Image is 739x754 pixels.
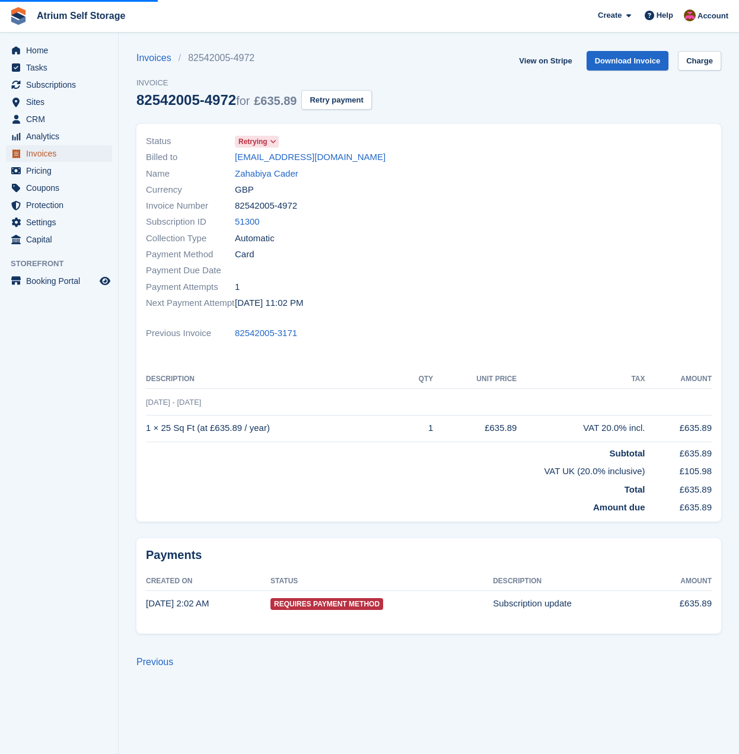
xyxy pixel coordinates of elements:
span: Protection [26,197,97,213]
a: 82542005-3171 [235,327,297,340]
span: Analytics [26,128,97,145]
a: menu [6,128,112,145]
span: CRM [26,111,97,127]
strong: Total [625,484,645,494]
span: Sites [26,94,97,110]
th: Description [493,572,648,591]
a: menu [6,273,112,289]
a: Download Invoice [587,51,669,71]
td: Subscription update [493,590,648,616]
span: Account [697,10,728,22]
td: £105.98 [645,460,712,478]
a: Previous [136,657,173,667]
a: Charge [678,51,721,71]
img: stora-icon-8386f47178a22dfd0bd8f6a31ec36ba5ce8667c1dd55bd0f319d3a0aa187defe.svg [9,7,27,25]
th: Tax [517,370,645,389]
span: Billed to [146,151,235,164]
span: Subscription ID [146,215,235,229]
span: Collection Type [146,232,235,245]
span: Create [598,9,622,21]
a: Invoices [136,51,179,65]
span: Name [146,167,235,181]
span: [DATE] - [DATE] [146,398,201,407]
span: £635.89 [254,94,297,107]
nav: breadcrumbs [136,51,372,65]
span: Storefront [11,258,118,270]
span: Settings [26,214,97,231]
td: £635.89 [645,442,712,460]
a: menu [6,214,112,231]
a: menu [6,111,112,127]
span: Next Payment Attempt [146,296,235,310]
strong: Amount due [593,502,645,512]
a: menu [6,145,112,162]
a: menu [6,42,112,59]
td: £635.89 [433,415,517,442]
th: Amount [645,370,712,389]
th: Amount [648,572,712,591]
span: Tasks [26,59,97,76]
span: Help [657,9,673,21]
a: menu [6,180,112,196]
span: Subscriptions [26,76,97,93]
div: 82542005-4972 [136,92,297,108]
span: Status [146,135,235,148]
th: Status [270,572,493,591]
td: £635.89 [645,496,712,515]
a: menu [6,59,112,76]
time: 2025-09-05 01:02:09 UTC [146,598,209,608]
td: £635.89 [645,478,712,497]
a: Zahabiya Cader [235,167,298,181]
time: 2025-09-05 22:02:13 UTC [235,296,304,310]
a: menu [6,197,112,213]
span: Previous Invoice [146,327,235,340]
span: Retrying [238,136,267,147]
span: Card [235,248,254,261]
th: Unit Price [433,370,517,389]
td: £635.89 [648,590,712,616]
h2: Payments [146,548,712,563]
div: VAT 20.0% incl. [517,421,645,435]
span: Requires Payment Method [270,598,383,610]
a: [EMAIL_ADDRESS][DOMAIN_NAME] [235,151,386,164]
th: Description [146,370,403,389]
span: Coupons [26,180,97,196]
span: Booking Portal [26,273,97,289]
a: Retrying [235,135,279,148]
td: 1 [403,415,433,442]
span: for [236,94,250,107]
span: Invoice Number [146,199,235,213]
a: menu [6,231,112,248]
img: Mark Rhodes [684,9,696,21]
span: Payment Due Date [146,264,235,277]
span: Currency [146,183,235,197]
td: £635.89 [645,415,712,442]
span: Home [26,42,97,59]
a: Atrium Self Storage [32,6,130,25]
span: Payment Method [146,248,235,261]
th: Created On [146,572,270,591]
span: GBP [235,183,254,197]
a: View on Stripe [514,51,576,71]
span: 82542005-4972 [235,199,297,213]
a: menu [6,76,112,93]
a: menu [6,94,112,110]
td: VAT UK (20.0% inclusive) [146,460,645,478]
td: 1 × 25 Sq Ft (at £635.89 / year) [146,415,403,442]
span: Payment Attempts [146,280,235,294]
a: Preview store [98,274,112,288]
span: Pricing [26,162,97,179]
th: QTY [403,370,433,389]
span: Invoices [26,145,97,162]
span: Capital [26,231,97,248]
button: Retry payment [301,90,371,110]
a: menu [6,162,112,179]
span: Invoice [136,77,372,89]
a: 51300 [235,215,260,229]
span: 1 [235,280,240,294]
span: Automatic [235,232,275,245]
strong: Subtotal [610,448,645,458]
